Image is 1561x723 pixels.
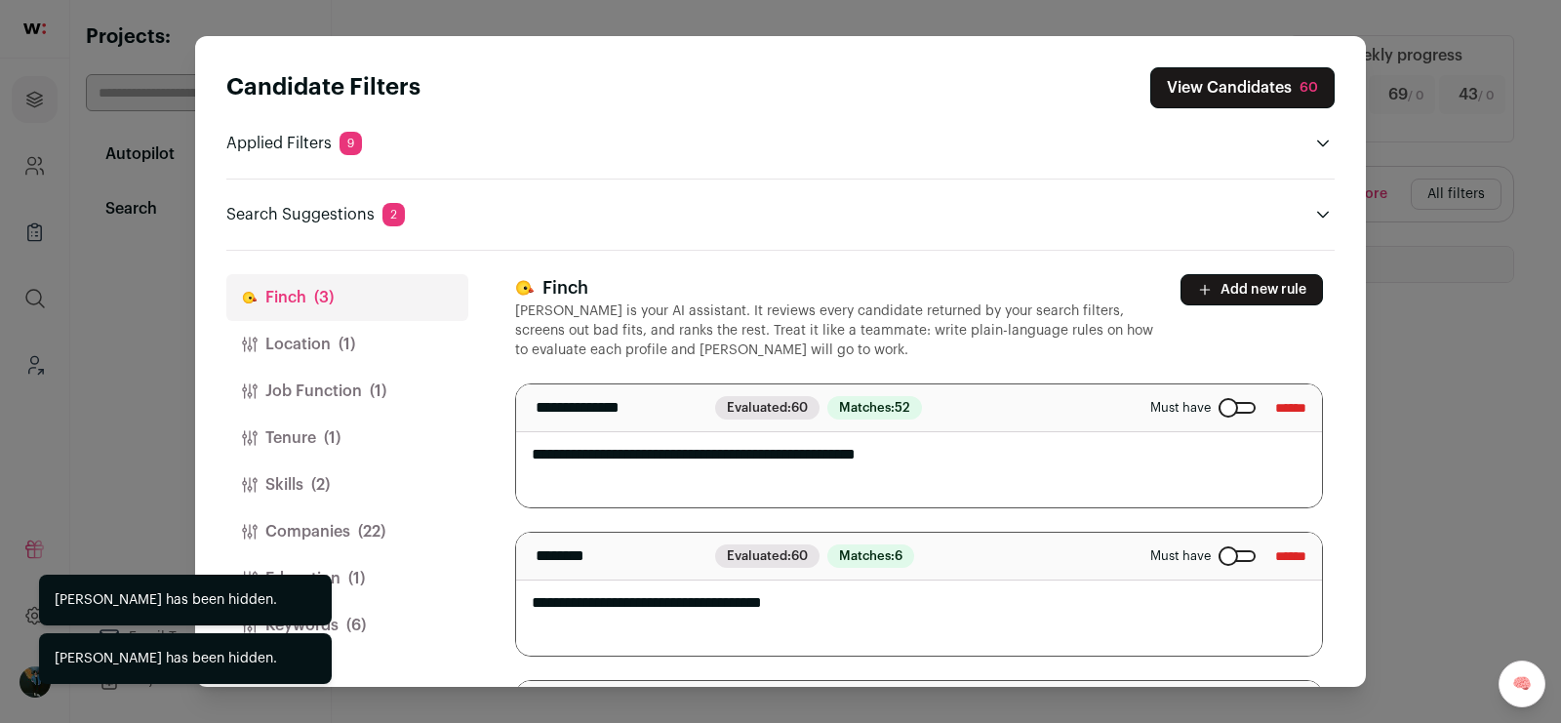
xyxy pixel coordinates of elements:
[55,590,277,610] div: [PERSON_NAME] has been hidden.
[226,321,468,368] button: Location(1)
[226,132,362,155] p: Applied Filters
[226,274,468,321] button: Finch(3)
[1150,67,1335,108] button: Close search preferences
[339,333,355,356] span: (1)
[226,462,468,508] button: Skills(2)
[715,544,820,568] span: Evaluated:
[340,132,362,155] span: 9
[895,549,902,562] span: 6
[827,396,922,420] span: Matches:
[515,274,1157,301] h3: Finch
[1499,661,1545,707] a: 🧠
[226,649,468,696] button: Admin
[314,286,334,309] span: (3)
[226,508,468,555] button: Companies(22)
[324,426,340,450] span: (1)
[1150,548,1211,564] span: Must have
[1300,78,1318,98] div: 60
[226,76,420,100] strong: Candidate Filters
[358,520,385,543] span: (22)
[226,555,468,602] button: Education(1)
[226,203,405,226] p: Search Suggestions
[715,396,820,420] span: Evaluated:
[55,649,277,668] div: [PERSON_NAME] has been hidden.
[1150,400,1211,416] span: Must have
[791,401,808,414] span: 60
[515,301,1157,360] p: [PERSON_NAME] is your AI assistant. It reviews every candidate returned by your search filters, s...
[827,544,914,568] span: Matches:
[348,567,365,590] span: (1)
[370,380,386,403] span: (1)
[1181,274,1323,305] button: Add new rule
[382,203,405,226] span: 2
[346,614,366,637] span: (6)
[895,401,910,414] span: 52
[791,549,808,562] span: 60
[1311,132,1335,155] button: Open applied filters
[226,415,468,462] button: Tenure(1)
[226,368,468,415] button: Job Function(1)
[226,602,468,649] button: Keywords(6)
[311,473,330,497] span: (2)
